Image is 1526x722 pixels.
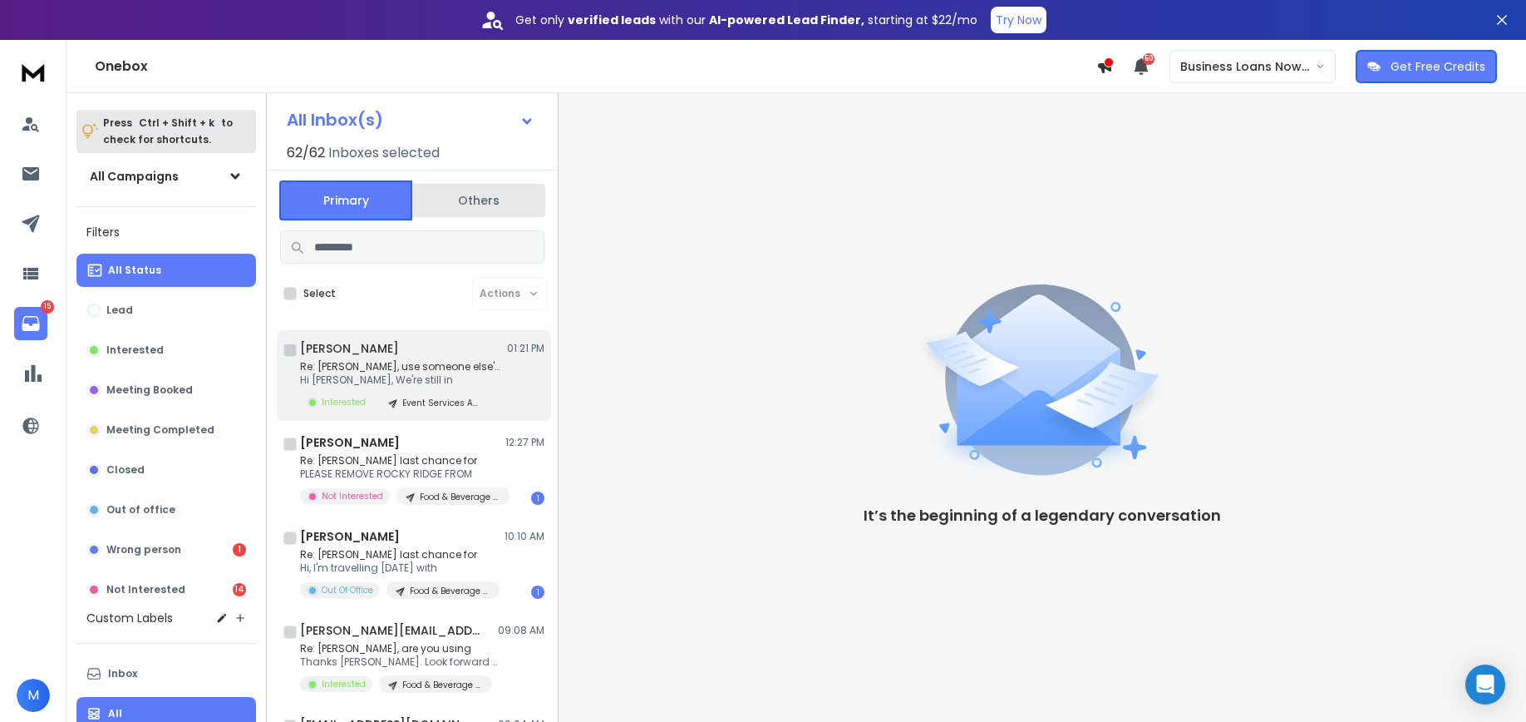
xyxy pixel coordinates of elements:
[1356,50,1497,83] button: Get Free Credits
[41,300,54,314] p: 15
[709,12,864,28] strong: AI-powered Lead Finder,
[106,583,185,596] p: Not Interested
[303,287,336,300] label: Select
[76,453,256,487] button: Closed
[531,492,544,505] div: 1
[233,543,246,556] div: 1
[300,528,400,545] h1: [PERSON_NAME]
[1180,58,1316,75] p: Business Loans Now ([PERSON_NAME])
[76,220,256,244] h3: Filters
[996,12,1041,28] p: Try Now
[95,57,1096,77] h1: Onebox
[106,543,181,556] p: Wrong person
[76,334,256,367] button: Interested
[106,503,175,517] p: Out of office
[17,679,50,712] button: M
[287,143,325,163] span: 62 / 62
[1391,58,1485,75] p: Get Free Credits
[76,533,256,566] button: Wrong person1
[505,436,544,449] p: 12:27 PM
[300,655,500,669] p: Thanks [PERSON_NAME]. Look forward to hearing
[300,561,500,575] p: Hi, I'm travelling [DATE] with
[108,707,122,720] p: All
[991,7,1046,33] button: Try Now
[103,115,233,148] p: Press to check for shortcuts.
[412,182,545,219] button: Others
[498,624,544,637] p: 09:08 AM
[76,294,256,327] button: Lead
[568,12,656,28] strong: verified leads
[279,180,412,220] button: Primary
[76,657,256,690] button: Inbox
[76,493,256,527] button: Out of office
[106,304,133,317] p: Lead
[106,463,145,477] p: Closed
[1143,53,1154,65] span: 50
[402,679,482,691] p: Food & Beverage AU 409 List 1 Video CTA
[76,373,256,407] button: Meeting Booked
[90,168,179,185] h1: All Campaigns
[76,254,256,287] button: All Status
[287,111,383,128] h1: All Inbox(s)
[76,160,256,193] button: All Campaigns
[76,413,256,447] button: Meeting Completed
[402,397,482,409] p: Event Services AU 812 List 1 Video CTA
[76,573,256,606] button: Not Interested14
[420,491,500,503] p: Food & Beverage AU 409 List 1 Video CTA
[300,548,500,561] p: Re: [PERSON_NAME] last chance for
[328,143,440,163] h3: Inboxes selected
[136,113,217,132] span: Ctrl + Shift + k
[300,642,500,655] p: Re: [PERSON_NAME], are you using
[14,307,47,340] a: 15
[273,103,548,136] button: All Inbox(s)
[531,586,544,599] div: 1
[108,264,161,277] p: All Status
[507,342,544,355] p: 01:21 PM
[300,373,500,387] p: Hi [PERSON_NAME], We're still in
[300,467,500,481] p: PLEASE REMOVE ROCKY RIDGE FROM
[106,383,193,397] p: Meeting Booked
[106,423,214,437] p: Meeting Completed
[17,57,50,87] img: logo
[1465,665,1505,705] div: Open Intercom Messenger
[322,396,366,408] p: Interested
[410,585,490,597] p: Food & Beverage AU 409 List 2 Appraisal CTA
[300,454,500,467] p: Re: [PERSON_NAME] last chance for
[300,360,500,373] p: Re: [PERSON_NAME], use someone else's
[106,344,164,357] p: Interested
[322,490,383,502] p: Not Interested
[505,530,544,543] p: 10:10 AM
[322,678,366,690] p: Interested
[233,583,246,596] div: 14
[515,12,977,28] p: Get only with our starting at $22/mo
[86,610,173,626] h3: Custom Labels
[322,584,373,596] p: Out Of Office
[300,622,483,639] h1: [PERSON_NAME][EMAIL_ADDRESS][DOMAIN_NAME]
[864,504,1221,527] p: It’s the beginning of a legendary conversation
[108,667,137,680] p: Inbox
[300,340,399,357] h1: [PERSON_NAME]
[300,434,400,451] h1: [PERSON_NAME]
